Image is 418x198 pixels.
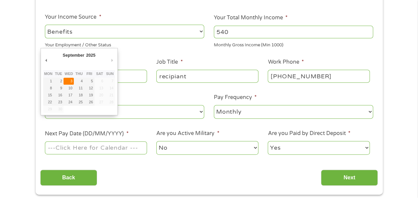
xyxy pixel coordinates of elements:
button: 17 [64,92,74,99]
input: Cashier [156,70,258,82]
div: Your Employment / Other Status [45,40,204,49]
button: 10 [64,85,74,92]
abbr: Thursday [75,72,83,76]
div: 2025 [85,51,96,60]
input: (231) 754-4010 [268,70,369,82]
button: 4 [74,78,84,85]
label: Your Total Monthly Income [214,14,288,21]
button: 12 [84,85,94,92]
button: 2 [54,78,64,85]
button: 15 [43,92,54,99]
button: 22 [43,99,54,106]
label: Are you Paid by Direct Deposit [268,130,350,137]
button: 24 [64,99,74,106]
abbr: Monday [44,72,53,76]
abbr: Sunday [106,72,114,76]
label: Job Title [156,59,183,66]
label: Pay Frequency [214,94,257,101]
button: 11 [74,85,84,92]
input: Back [40,170,97,186]
button: 5 [84,78,94,85]
label: Next Pay Date (DD/MM/YYYY) [45,130,128,137]
button: 9 [54,85,64,92]
button: 26 [84,99,94,106]
input: 1800 [214,26,373,38]
button: 19 [84,92,94,99]
label: Your Income Source [45,14,101,21]
button: 8 [43,85,54,92]
button: Previous Month [43,56,49,65]
div: Monthly Gross Income (Min 1000) [214,40,373,49]
button: 25 [74,99,84,106]
button: 16 [54,92,64,99]
div: September [62,51,85,60]
abbr: Saturday [96,72,103,76]
abbr: Wednesday [65,72,73,76]
abbr: Tuesday [55,72,62,76]
button: 23 [54,99,64,106]
label: Are you Active Military [156,130,219,137]
label: Work Phone [268,59,304,66]
button: 1 [43,78,54,85]
button: 3 [64,78,74,85]
input: Use the arrow keys to pick a date [45,141,147,154]
button: Next Month [109,56,115,65]
abbr: Friday [86,72,92,76]
input: Next [321,170,378,186]
button: 18 [74,92,84,99]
